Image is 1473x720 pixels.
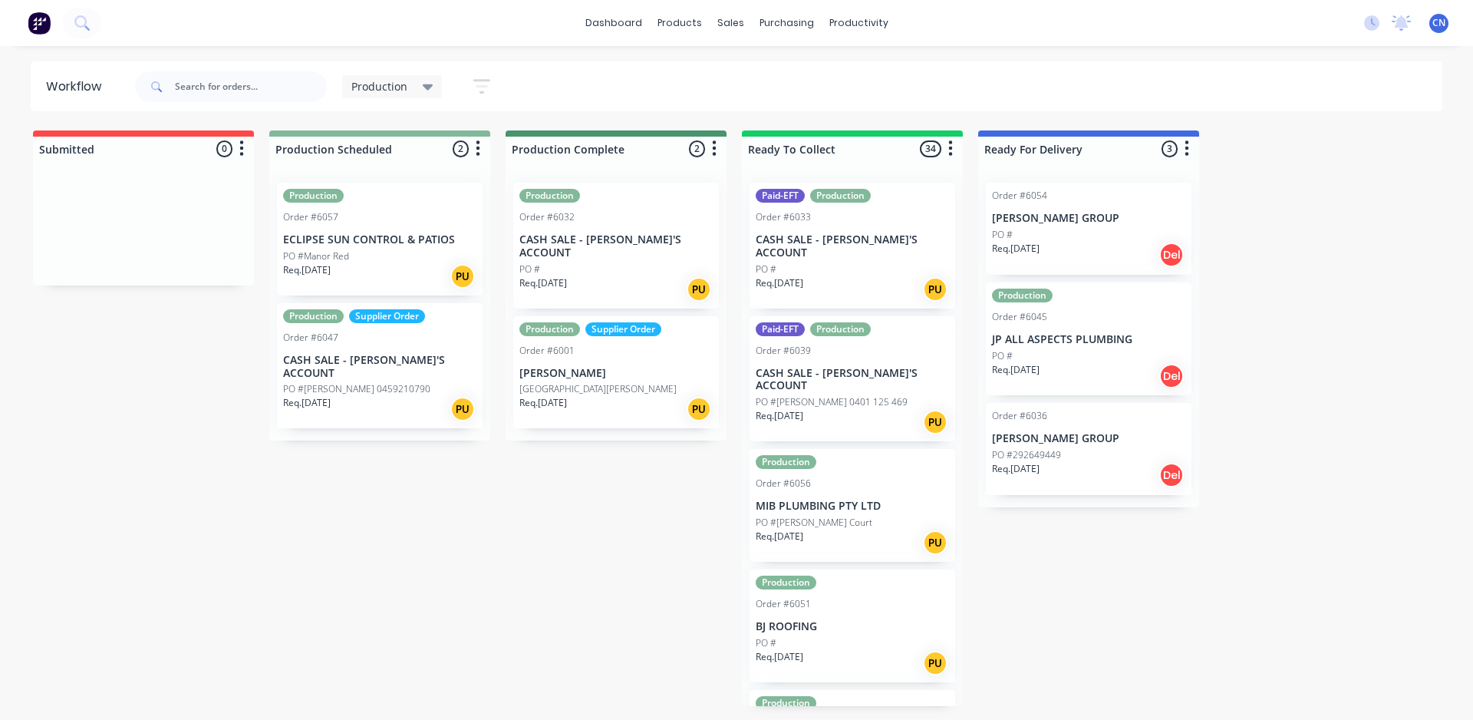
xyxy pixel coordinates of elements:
[519,263,540,276] p: PO #
[923,651,947,675] div: PU
[756,477,811,490] div: Order #6056
[283,382,430,396] p: PO #[PERSON_NAME] 0459210790
[28,12,51,35] img: Factory
[519,344,575,358] div: Order #6001
[756,516,872,530] p: PO #[PERSON_NAME] Court
[992,212,1185,225] p: [PERSON_NAME] GROUP
[923,277,947,302] div: PU
[923,410,947,434] div: PU
[750,449,955,562] div: ProductionOrder #6056MIB PLUMBING PTY LTDPO #[PERSON_NAME] CourtReq.[DATE]PU
[283,396,331,410] p: Req. [DATE]
[810,189,871,203] div: Production
[513,183,719,309] div: ProductionOrder #6032CASH SALE - [PERSON_NAME]'S ACCOUNTPO #Req.[DATE]PU
[750,183,955,309] div: Paid-EFTProductionOrder #6033CASH SALE - [PERSON_NAME]'S ACCOUNTPO #Req.[DATE]PU
[46,78,109,96] div: Workflow
[1159,243,1184,267] div: Del
[1432,16,1445,30] span: CN
[756,322,805,336] div: Paid-EFT
[752,12,822,35] div: purchasing
[349,309,425,323] div: Supplier Order
[283,233,476,246] p: ECLIPSE SUN CONTROL & PATIOS
[992,289,1053,302] div: Production
[710,12,752,35] div: sales
[756,367,949,393] p: CASH SALE - [PERSON_NAME]'S ACCOUNT
[519,210,575,224] div: Order #6032
[513,316,719,429] div: ProductionSupplier OrderOrder #6001[PERSON_NAME][GEOGRAPHIC_DATA][PERSON_NAME]Req.[DATE]PU
[810,322,871,336] div: Production
[351,78,407,94] span: Production
[992,310,1047,324] div: Order #6045
[750,316,955,442] div: Paid-EFTProductionOrder #6039CASH SALE - [PERSON_NAME]'S ACCOUNTPO #[PERSON_NAME] 0401 125 469Req...
[992,448,1061,462] p: PO #292649449
[756,636,776,650] p: PO #
[283,210,338,224] div: Order #6057
[992,462,1040,476] p: Req. [DATE]
[756,395,908,409] p: PO #[PERSON_NAME] 0401 125 469
[992,228,1013,242] p: PO #
[578,12,650,35] a: dashboard
[283,189,344,203] div: Production
[756,650,803,664] p: Req. [DATE]
[283,249,349,263] p: PO #Manor Red
[992,242,1040,256] p: Req. [DATE]
[992,432,1185,445] p: [PERSON_NAME] GROUP
[450,397,475,421] div: PU
[756,696,816,710] div: Production
[756,620,949,633] p: BJ ROOFING
[986,403,1191,495] div: Order #6036[PERSON_NAME] GROUPPO #292649449Req.[DATE]Del
[283,354,476,380] p: CASH SALE - [PERSON_NAME]'S ACCOUNT
[992,333,1185,346] p: JP ALL ASPECTS PLUMBING
[519,382,677,396] p: [GEOGRAPHIC_DATA][PERSON_NAME]
[283,309,344,323] div: Production
[923,530,947,555] div: PU
[277,183,483,296] div: ProductionOrder #6057ECLIPSE SUN CONTROL & PATIOSPO #Manor RedReq.[DATE]PU
[992,189,1047,203] div: Order #6054
[756,263,776,276] p: PO #
[175,71,327,102] input: Search for orders...
[1159,364,1184,388] div: Del
[992,409,1047,423] div: Order #6036
[756,597,811,611] div: Order #6051
[750,570,955,682] div: ProductionOrder #6051BJ ROOFINGPO #Req.[DATE]PU
[986,183,1191,275] div: Order #6054[PERSON_NAME] GROUPPO #Req.[DATE]Del
[519,367,713,380] p: [PERSON_NAME]
[756,210,811,224] div: Order #6033
[519,322,580,336] div: Production
[519,189,580,203] div: Production
[756,276,803,290] p: Req. [DATE]
[756,189,805,203] div: Paid-EFT
[283,331,338,345] div: Order #6047
[986,282,1191,395] div: ProductionOrder #6045JP ALL ASPECTS PLUMBINGPO #Req.[DATE]Del
[519,233,713,259] p: CASH SALE - [PERSON_NAME]'S ACCOUNT
[992,349,1013,363] p: PO #
[756,576,816,590] div: Production
[585,322,661,336] div: Supplier Order
[277,303,483,429] div: ProductionSupplier OrderOrder #6047CASH SALE - [PERSON_NAME]'S ACCOUNTPO #[PERSON_NAME] 045921079...
[687,397,711,421] div: PU
[756,500,949,513] p: MIB PLUMBING PTY LTD
[756,530,803,543] p: Req. [DATE]
[756,455,816,469] div: Production
[756,409,803,423] p: Req. [DATE]
[519,396,567,410] p: Req. [DATE]
[822,12,896,35] div: productivity
[519,276,567,290] p: Req. [DATE]
[1159,463,1184,487] div: Del
[992,363,1040,377] p: Req. [DATE]
[756,233,949,259] p: CASH SALE - [PERSON_NAME]'S ACCOUNT
[687,277,711,302] div: PU
[450,264,475,289] div: PU
[283,263,331,277] p: Req. [DATE]
[756,344,811,358] div: Order #6039
[650,12,710,35] div: products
